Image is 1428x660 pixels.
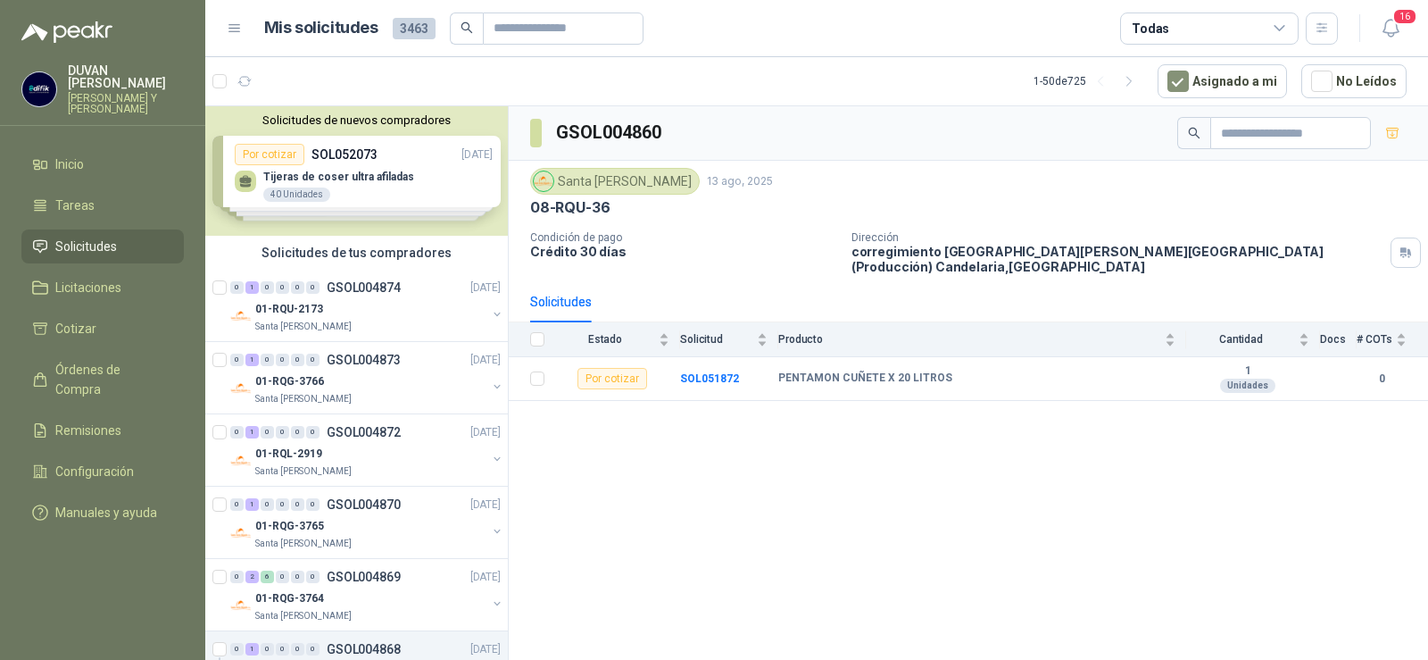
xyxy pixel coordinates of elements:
span: Órdenes de Compra [55,360,167,399]
div: 1 [245,498,259,511]
span: Licitaciones [55,278,121,297]
div: 0 [276,571,289,583]
span: Solicitudes [55,237,117,256]
button: Asignado a mi [1158,64,1287,98]
div: Unidades [1220,379,1275,393]
div: 0 [291,643,304,656]
p: GSOL004869 [327,571,401,583]
button: No Leídos [1301,64,1407,98]
div: 0 [291,281,304,294]
p: 08-RQU-36 [530,198,610,217]
div: 0 [306,643,320,656]
p: 01-RQG-3764 [255,590,324,607]
img: Company Logo [230,522,252,544]
div: 0 [261,281,274,294]
b: PENTAMON CUÑETE X 20 LITROS [778,372,952,386]
span: Estado [555,333,655,346]
img: Company Logo [534,171,553,191]
div: 1 [245,281,259,294]
a: Manuales y ayuda [21,496,184,530]
a: 0 1 0 0 0 0 GSOL004870[DATE] Company Logo01-RQG-3765Santa [PERSON_NAME] [230,494,504,551]
p: GSOL004872 [327,426,401,439]
div: Solicitudes de tus compradores [205,236,508,270]
th: Solicitud [680,322,778,357]
th: Producto [778,322,1186,357]
div: 2 [245,571,259,583]
p: Santa [PERSON_NAME] [255,320,352,334]
img: Company Logo [230,450,252,472]
div: 0 [306,571,320,583]
th: Estado [555,322,680,357]
img: Company Logo [230,378,252,399]
p: DUVAN [PERSON_NAME] [68,64,184,89]
div: 0 [261,426,274,439]
div: 0 [276,643,289,656]
div: 1 - 50 de 725 [1034,67,1143,96]
b: 1 [1186,364,1309,379]
p: Condición de pago [530,231,837,244]
p: GSOL004870 [327,498,401,511]
div: 0 [276,281,289,294]
p: GSOL004873 [327,354,401,366]
th: Cantidad [1186,322,1320,357]
th: # COTs [1357,322,1428,357]
div: 0 [291,354,304,366]
span: Configuración [55,462,134,481]
p: Santa [PERSON_NAME] [255,537,352,551]
div: Todas [1132,19,1169,38]
div: 0 [230,498,244,511]
div: 0 [306,498,320,511]
span: Tareas [55,196,95,215]
a: 0 2 6 0 0 0 GSOL004869[DATE] Company Logo01-RQG-3764Santa [PERSON_NAME] [230,566,504,623]
b: 0 [1357,371,1407,388]
div: 0 [306,281,320,294]
button: Solicitudes de nuevos compradores [212,113,501,127]
p: 01-RQU-2173 [255,301,323,318]
p: [DATE] [470,569,501,586]
span: Remisiones [55,421,121,440]
p: 01-RQG-3765 [255,518,324,535]
a: Tareas [21,188,184,222]
span: 3463 [393,18,436,39]
span: Inicio [55,155,84,174]
div: 0 [306,426,320,439]
div: 0 [276,498,289,511]
img: Company Logo [230,595,252,616]
a: Cotizar [21,312,184,346]
p: 13 ago, 2025 [707,173,773,190]
a: Licitaciones [21,271,184,305]
span: 16 [1392,8,1417,25]
p: [PERSON_NAME] Y [PERSON_NAME] [68,93,184,114]
div: 0 [276,426,289,439]
div: 0 [261,498,274,511]
span: Manuales y ayuda [55,503,157,522]
p: 01-RQL-2919 [255,446,322,463]
h1: Mis solicitudes [264,15,378,41]
div: Por cotizar [577,368,647,389]
img: Logo peakr [21,21,112,43]
p: [DATE] [470,424,501,441]
a: Remisiones [21,414,184,447]
h3: GSOL004860 [556,119,664,146]
a: 0 1 0 0 0 0 GSOL004872[DATE] Company Logo01-RQL-2919Santa [PERSON_NAME] [230,422,504,479]
p: [DATE] [470,641,501,658]
div: Solicitudes de nuevos compradoresPor cotizarSOL052073[DATE] Tijeras de coser ultra afiladas40 Uni... [205,106,508,236]
div: 0 [230,354,244,366]
button: 16 [1374,13,1407,45]
a: Configuración [21,455,184,489]
span: Cotizar [55,319,96,338]
span: search [1188,127,1200,139]
div: 0 [291,426,304,439]
a: SOL051872 [680,372,739,385]
div: 0 [230,643,244,656]
div: 1 [245,643,259,656]
div: 0 [276,354,289,366]
p: [DATE] [470,280,501,297]
img: Company Logo [230,305,252,327]
p: Santa [PERSON_NAME] [255,392,352,406]
th: Docs [1320,322,1357,357]
span: Cantidad [1186,333,1295,346]
div: 0 [261,354,274,366]
a: Inicio [21,147,184,181]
